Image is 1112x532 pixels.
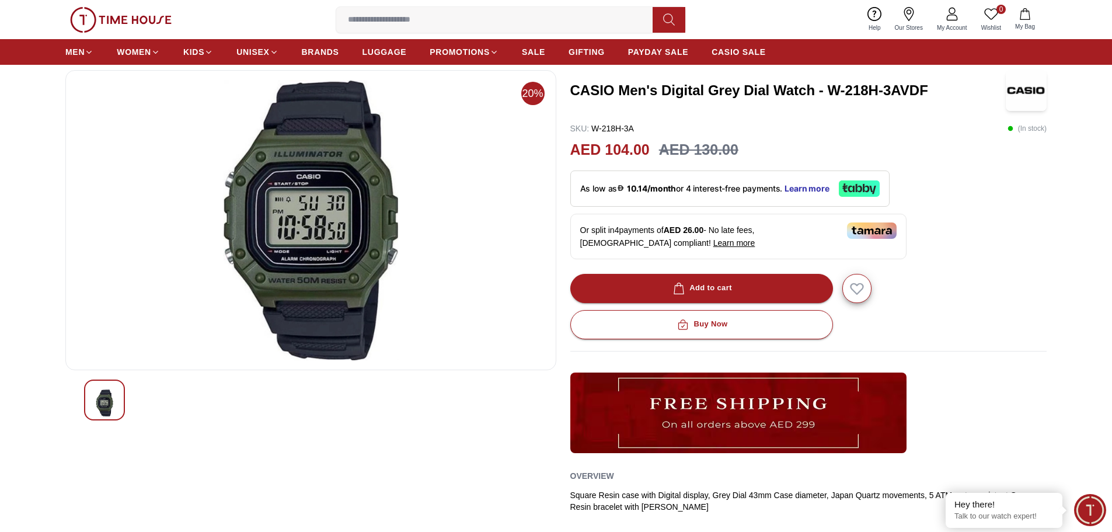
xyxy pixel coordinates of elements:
[117,41,160,62] a: WOMEN
[75,80,546,360] img: CASIO Men's Digital Grey Dial Watch - W-218H-3AVDF
[888,5,930,34] a: Our Stores
[932,23,972,32] span: My Account
[570,214,907,259] div: Or split in 4 payments of - No late fees, [DEMOGRAPHIC_DATA] compliant!
[1008,6,1042,33] button: My Bag
[569,41,605,62] a: GIFTING
[864,23,886,32] span: Help
[65,41,93,62] a: MEN
[570,489,1047,513] div: Square Resin case with Digital display, Grey Dial 43mm Case diameter, Japan Quartz movements, 5 A...
[521,82,545,105] span: 20%
[996,5,1006,14] span: 0
[712,46,766,58] span: CASIO SALE
[675,318,727,331] div: Buy Now
[362,46,407,58] span: LUGGAGE
[628,41,688,62] a: PAYDAY SALE
[954,499,1054,510] div: Hey there!
[70,7,172,33] img: ...
[1008,123,1047,134] p: ( In stock )
[570,81,1006,100] h3: CASIO Men's Digital Grey Dial Watch - W-218H-3AVDF
[570,467,614,485] h2: Overview
[302,41,339,62] a: BRANDS
[664,225,703,235] span: AED 26.00
[236,46,269,58] span: UNISEX
[659,139,738,161] h3: AED 130.00
[974,5,1008,34] a: 0Wishlist
[570,124,590,133] span: SKU :
[65,46,85,58] span: MEN
[570,123,634,134] p: W-218H-3A
[430,46,490,58] span: PROMOTIONS
[890,23,928,32] span: Our Stores
[117,46,151,58] span: WOMEN
[302,46,339,58] span: BRANDS
[183,41,213,62] a: KIDS
[570,373,907,453] img: ...
[713,238,755,248] span: Learn more
[1074,494,1106,526] div: Chat Widget
[183,46,204,58] span: KIDS
[94,390,115,416] img: CASIO Men's Digital Grey Dial Watch - W-218H-3AVDF
[236,41,278,62] a: UNISEX
[847,222,897,239] img: Tamara
[977,23,1006,32] span: Wishlist
[954,512,1054,521] p: Talk to our watch expert!
[671,281,732,295] div: Add to cart
[570,310,833,339] button: Buy Now
[712,41,766,62] a: CASIO SALE
[1010,22,1040,31] span: My Bag
[522,46,545,58] span: SALE
[570,139,650,161] h2: AED 104.00
[570,274,833,303] button: Add to cart
[362,41,407,62] a: LUGGAGE
[628,46,688,58] span: PAYDAY SALE
[569,46,605,58] span: GIFTING
[430,41,499,62] a: PROMOTIONS
[522,41,545,62] a: SALE
[1006,70,1047,111] img: CASIO Men's Digital Grey Dial Watch - W-218H-3AVDF
[862,5,888,34] a: Help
